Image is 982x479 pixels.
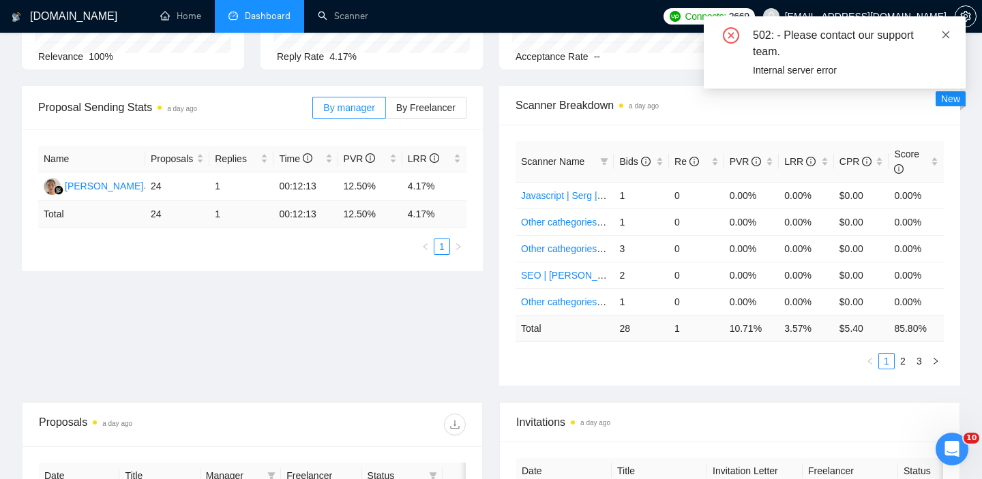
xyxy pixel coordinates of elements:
[912,354,927,369] a: 3
[277,51,324,62] span: Reply Rate
[889,315,944,341] td: 85.80 %
[516,414,943,431] span: Invitations
[344,153,376,164] span: PVR
[454,243,462,251] span: right
[889,262,944,288] td: 0.00%
[614,288,669,315] td: 1
[834,182,889,208] td: $0.00
[889,288,944,315] td: 0.00%
[879,354,894,369] a: 1
[521,270,659,281] a: SEO | [PERSON_NAME] | 25/09
[516,315,614,341] td: Total
[54,185,63,195] img: gigradar-bm.png
[209,201,273,228] td: 1
[927,353,944,369] button: right
[894,164,904,174] span: info-circle
[730,156,762,167] span: PVR
[669,235,724,262] td: 0
[784,156,816,167] span: LRR
[417,238,434,255] li: Previous Page
[408,153,439,164] span: LRR
[779,262,834,288] td: 0.00%
[669,315,724,341] td: 1
[145,172,209,201] td: 24
[160,10,201,22] a: homeHome
[614,182,669,208] td: 1
[889,208,944,235] td: 0.00%
[338,201,402,228] td: 12.50 %
[614,262,669,288] td: 2
[866,357,874,365] span: left
[445,419,465,430] span: download
[689,157,699,166] span: info-circle
[521,217,839,228] a: Other cathegories Custom open🪝👩‍💼 Web Design | Artem 11/09 other start
[329,51,357,62] span: 4.17%
[862,157,872,166] span: info-circle
[729,9,749,24] span: 2669
[594,51,600,62] span: --
[752,157,761,166] span: info-circle
[402,172,466,201] td: 4.17%
[614,208,669,235] td: 1
[273,172,338,201] td: 00:12:13
[724,208,779,235] td: 0.00%
[151,151,194,166] span: Proposals
[674,156,699,167] span: Re
[889,235,944,262] td: 0.00%
[245,10,291,22] span: Dashboard
[102,420,132,427] time: a day ago
[806,157,816,166] span: info-circle
[894,149,919,174] span: Score
[834,208,889,235] td: $0.00
[521,296,804,307] a: Other cathegories Custom Web Design | Val | 11.09 filters changed
[145,146,209,172] th: Proposals
[44,178,61,195] img: JS
[228,11,238,20] span: dashboard
[44,180,143,191] a: JS[PERSON_NAME]
[955,11,976,22] span: setting
[723,27,739,44] span: close-circle
[834,315,889,341] td: $ 5.40
[417,238,434,255] button: left
[614,315,669,341] td: 28
[753,27,949,60] div: 502: - Please contact our support team.
[402,201,466,228] td: 4.17 %
[521,190,623,201] a: Javascript | Serg | 25.11
[834,288,889,315] td: $0.00
[724,262,779,288] td: 0.00%
[444,414,466,435] button: download
[685,9,726,24] span: Connects:
[279,153,312,164] span: Time
[955,5,977,27] button: setting
[597,151,611,172] span: filter
[941,30,951,40] span: close
[38,201,145,228] td: Total
[215,151,258,166] span: Replies
[669,182,724,208] td: 0
[12,6,21,28] img: logo
[65,179,143,194] div: [PERSON_NAME]
[450,238,466,255] button: right
[521,243,756,254] a: Other cathegories 👩‍💼UX/UI | Artem 06/05 changed start
[964,433,979,444] span: 10
[434,238,450,255] li: 1
[421,243,430,251] span: left
[895,354,910,369] a: 2
[955,11,977,22] a: setting
[669,288,724,315] td: 0
[834,262,889,288] td: $0.00
[450,238,466,255] li: Next Page
[779,288,834,315] td: 0.00%
[862,353,878,369] button: left
[927,353,944,369] li: Next Page
[38,51,83,62] span: Relevance
[669,208,724,235] td: 0
[941,93,960,104] span: New
[911,353,927,369] li: 3
[209,172,273,201] td: 1
[614,235,669,262] td: 3
[619,156,650,167] span: Bids
[430,153,439,163] span: info-circle
[834,235,889,262] td: $0.00
[145,201,209,228] td: 24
